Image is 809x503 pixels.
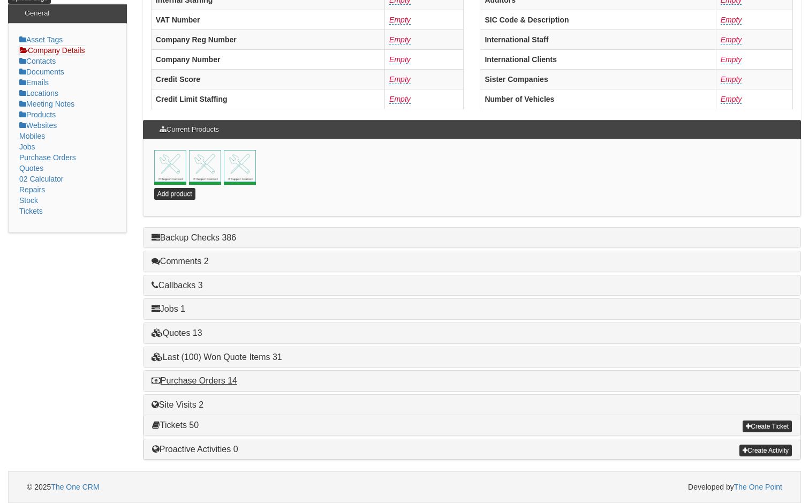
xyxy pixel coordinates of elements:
a: Empty [721,75,742,84]
a: 02 Calculator [19,175,64,183]
a: Site Visits 2 [152,400,203,409]
img: it-support-contract.png [224,150,256,182]
h3: General [19,4,55,22]
a: Company Details [19,46,85,55]
th: Sister Companies [480,69,716,89]
th: International Clients [480,49,716,69]
a: Documents [19,67,64,76]
a: Empty [389,35,411,44]
th: Company Reg Number [151,29,384,49]
a: Meeting Notes [19,100,74,108]
a: Jobs 1 [152,304,185,313]
a: Repairs [19,185,45,194]
span: © 2025 [27,483,100,491]
a: Quotes [19,164,43,172]
th: VAT Number [151,10,384,29]
a: Contacts [19,57,56,65]
th: Number of Vehicles [480,89,716,109]
a: Websites [19,121,57,130]
a: Last (100) Won Quote Items 31 [152,352,282,362]
a: Empty [389,75,411,84]
a: Tickets [19,207,43,215]
a: Empty [389,55,411,64]
a: Callbacks 3 [152,281,203,290]
a: Empty [389,16,411,25]
a: Proactive Activities 0 [152,445,238,454]
th: International Staff [480,29,716,49]
th: Credit Limit Staffing [151,89,384,109]
a: Tickets 50 [152,421,199,430]
img: it-support-contract.png [154,150,186,182]
a: The One Point [734,483,782,491]
a: Purchase Orders [19,153,76,162]
a: Mobiles [19,132,45,140]
a: Asset Tags [19,35,63,44]
a: Jobs [19,142,35,151]
th: Credit Score [151,69,384,89]
a: Office 365 (Microsoft)<br> No from date <br> No to date [189,150,221,182]
a: IT Support Contract<br> No from date <br> No to date [154,150,186,182]
a: Empty [389,95,411,104]
a: Empty [721,55,742,64]
a: Empty [721,95,742,104]
h3: Current Products [154,121,224,139]
a: Comments 2 [152,257,209,266]
a: Add product [154,188,195,200]
a: Products [19,110,56,119]
th: SIC Code & Description [480,10,716,29]
a: Quotes 13 [152,328,202,337]
a: Locations [19,89,58,97]
a: Emails [19,78,49,87]
span: Developed by [688,482,782,492]
a: Empty [721,16,742,25]
a: The One CRM [51,483,99,491]
th: Company Number [151,49,384,69]
a: Stock [19,196,38,205]
a: Create Activity [739,445,792,456]
a: Empty [721,35,742,44]
img: it-support-contract.png [189,150,221,182]
a: Create Ticket [743,421,792,432]
a: Backup Checks 386 [152,233,236,242]
a: CDP Backup<br> No from date <br> No to date [224,150,256,182]
a: Purchase Orders 14 [152,376,237,385]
